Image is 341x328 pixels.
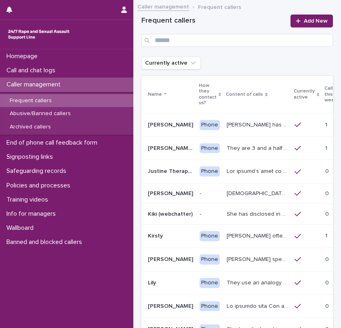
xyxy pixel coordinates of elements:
[325,301,330,310] p: 0
[325,143,329,152] p: 1
[227,166,290,175] p: The caller’s name is Justine, she is 25. Caller experienced SA 6 years ago and has also experienc...
[227,254,290,263] p: Caller speaks about historic rape while she was at university by a man she was dating. She has re...
[148,278,158,286] p: Lily
[199,81,217,108] p: How they contact us?
[200,254,220,265] div: Phone
[148,166,195,175] p: Justine Therapy Caller
[3,210,62,218] p: Info for managers
[137,2,189,11] a: Caller management
[6,26,71,42] img: rhQMoQhaT3yELyF149Cw
[325,231,329,240] p: 1
[3,153,59,161] p: Signposting links
[227,301,290,310] p: We believe that Lin may on occasions contact the support line more than twice a week. She frequen...
[141,16,286,26] h1: Frequent callers
[294,87,315,102] p: Currently active
[3,67,62,74] p: Call and chat logs
[325,189,330,197] p: 0
[227,189,290,197] p: Female caller identifies as Katie and sometimes ‘Anonymous’. She has disclosed in previous calls ...
[198,2,241,11] p: Frequent callers
[200,190,220,197] p: -
[227,231,290,240] p: Kirsty often talks about experiencing sexual violence by a family friend six years ago, and again...
[325,254,330,263] p: 0
[227,278,290,286] p: They use an analogy of ladybirds (blood) and white syrup (semen). They refer to their imagination...
[325,278,330,286] p: 0
[148,189,195,197] p: [PERSON_NAME]
[290,15,333,27] a: Add New
[200,166,220,177] div: Phone
[148,90,162,99] p: Name
[200,120,220,130] div: Phone
[3,81,67,88] p: Caller management
[200,278,220,288] div: Phone
[148,120,195,128] p: [PERSON_NAME]
[141,34,333,47] input: Search
[227,120,290,128] p: John has disclosed that he was raped by 10 men when he was homeless between the age of 26 -28yrs ...
[3,139,104,147] p: End of phone call feedback form
[324,84,337,105] p: Calls this week
[3,110,77,117] p: Abusive/Banned callers
[3,238,88,246] p: Banned and blocked callers
[3,167,73,175] p: Safeguarding records
[200,301,220,311] div: Phone
[325,209,330,218] p: 0
[3,196,55,204] p: Training videos
[227,209,290,218] p: She has disclosed in previous chats that she is kept in an attic, and she’s being trafficked. Kik...
[325,166,330,175] p: 0
[148,143,195,152] p: [PERSON_NAME] (JJ)
[304,18,328,24] span: Add New
[200,211,220,218] p: -
[148,301,195,310] p: [PERSON_NAME]
[3,97,58,104] p: Frequent callers
[226,90,263,99] p: Content of calls
[325,120,329,128] p: 1
[3,182,77,189] p: Policies and processes
[3,124,57,130] p: Archived callers
[148,209,194,218] p: Kiki (webchatter)
[141,57,201,69] button: Currently active
[148,231,164,240] p: Kirsty
[3,53,44,60] p: Homepage
[148,254,195,263] p: [PERSON_NAME]
[227,143,290,152] p: They are 3 and a half years old, and presents as this age, talking about dogs, drawing and food. ...
[3,224,40,232] p: Wallboard
[200,143,220,153] div: Phone
[200,231,220,241] div: Phone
